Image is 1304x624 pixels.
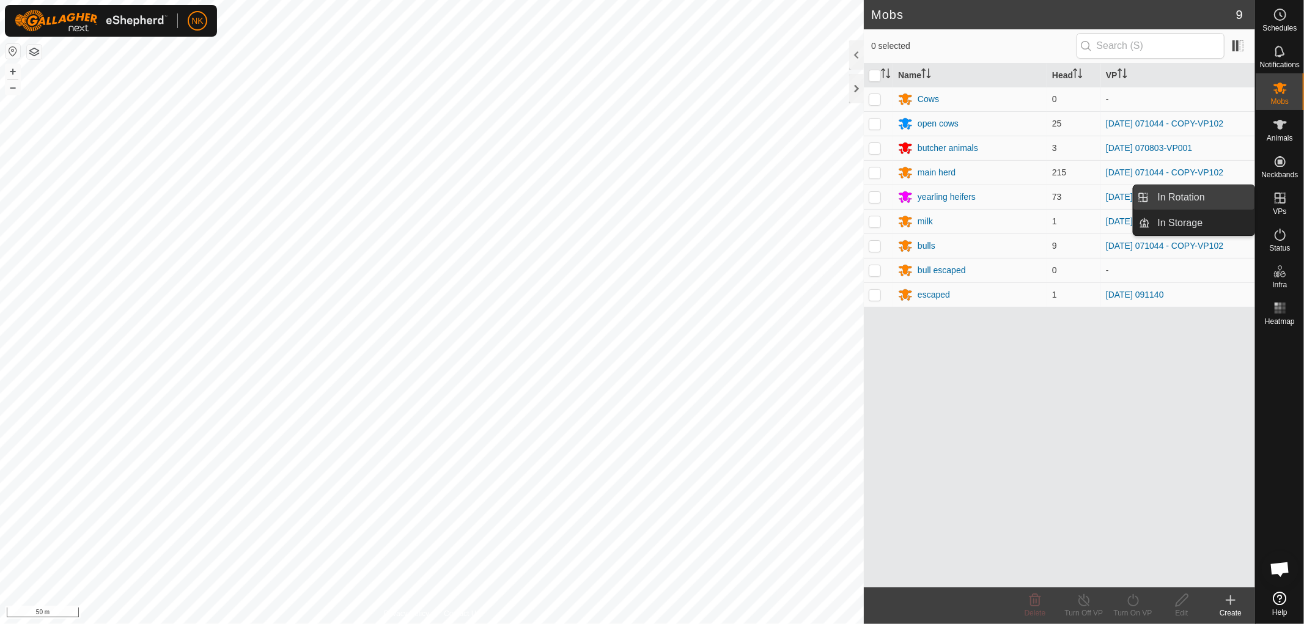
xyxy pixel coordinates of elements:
button: + [6,64,20,79]
div: Turn Off VP [1059,607,1108,618]
span: 9 [1052,241,1057,251]
a: Privacy Policy [384,608,430,619]
span: Animals [1267,134,1293,142]
span: 0 selected [871,40,1077,53]
a: In Storage [1151,211,1255,235]
a: Open chat [1262,551,1298,587]
span: NK [191,15,203,28]
div: Create [1206,607,1255,618]
span: Delete [1025,609,1046,617]
span: 1 [1052,290,1057,299]
span: 0 [1052,265,1057,275]
div: milk [918,215,933,228]
div: Cows [918,93,939,106]
span: Notifications [1260,61,1300,68]
div: yearling heifers [918,191,976,204]
span: 73 [1052,192,1062,202]
span: Schedules [1262,24,1297,32]
td: - [1101,258,1255,282]
div: Turn On VP [1108,607,1157,618]
li: In Storage [1133,211,1254,235]
span: 25 [1052,119,1062,128]
span: 215 [1052,167,1066,177]
a: [DATE] 070803-VP001 [1106,216,1192,226]
img: Gallagher Logo [15,10,168,32]
span: 3 [1052,143,1057,153]
input: Search (S) [1077,33,1225,59]
th: VP [1101,64,1255,87]
p-sorticon: Activate to sort [1073,70,1083,80]
a: Contact Us [444,608,480,619]
button: Reset Map [6,44,20,59]
th: Name [893,64,1047,87]
span: In Storage [1158,216,1203,230]
button: Map Layers [27,45,42,59]
a: Help [1256,587,1304,621]
a: [DATE] 071044 - COPY-VP102 [1106,119,1223,128]
span: 1 [1052,216,1057,226]
a: [DATE] 071044 - COPY-VP102 [1106,167,1223,177]
span: Mobs [1271,98,1289,105]
div: bull escaped [918,264,966,277]
button: – [6,80,20,95]
a: [DATE] 091140 [1106,290,1164,299]
td: - [1101,87,1255,111]
div: bulls [918,240,935,252]
p-sorticon: Activate to sort [921,70,931,80]
span: 0 [1052,94,1057,104]
p-sorticon: Activate to sort [1118,70,1127,80]
a: [DATE] 071044 - COPY-VP102 [1106,192,1223,202]
span: Status [1269,244,1290,252]
div: main herd [918,166,956,179]
span: Neckbands [1261,171,1298,178]
span: In Rotation [1158,190,1205,205]
span: Heatmap [1265,318,1295,325]
a: In Rotation [1151,185,1255,210]
li: In Rotation [1133,185,1254,210]
a: [DATE] 071044 - COPY-VP102 [1106,241,1223,251]
div: Edit [1157,607,1206,618]
div: open cows [918,117,959,130]
th: Head [1047,64,1101,87]
p-sorticon: Activate to sort [881,70,891,80]
span: Infra [1272,281,1287,288]
h2: Mobs [871,7,1236,22]
a: [DATE] 070803-VP001 [1106,143,1192,153]
span: VPs [1273,208,1286,215]
span: Help [1272,609,1287,616]
span: 9 [1236,6,1243,24]
div: escaped [918,288,950,301]
div: butcher animals [918,142,978,155]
